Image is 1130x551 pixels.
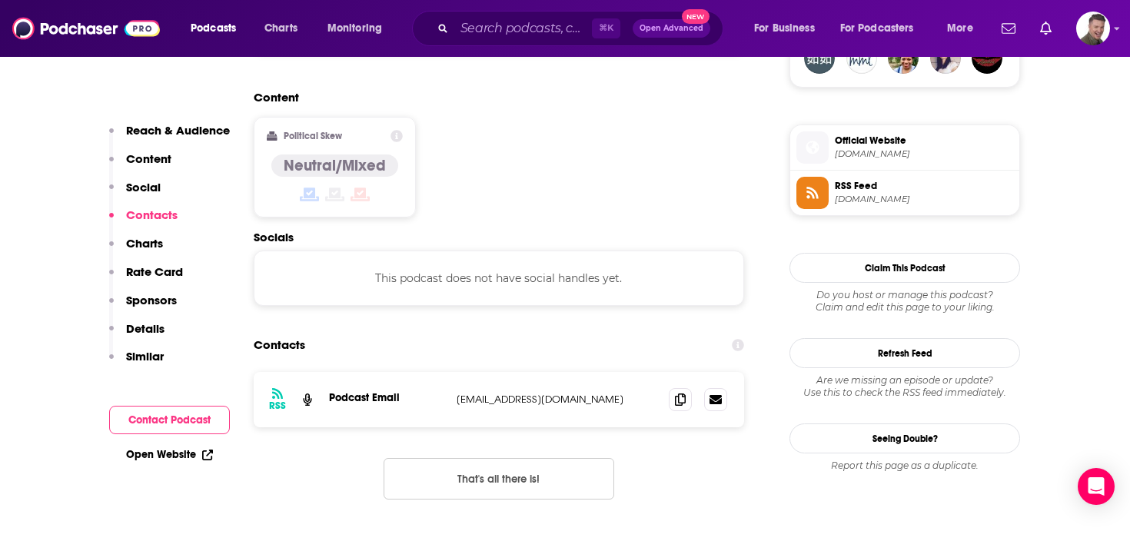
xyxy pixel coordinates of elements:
[254,230,744,244] h2: Socials
[109,207,178,236] button: Contacts
[109,264,183,293] button: Rate Card
[327,18,382,39] span: Monitoring
[930,43,961,74] img: MelDriver
[835,194,1013,205] span: feeds.megaphone.fm
[126,293,177,307] p: Sponsors
[835,134,1013,148] span: Official Website
[840,18,914,39] span: For Podcasters
[427,11,738,46] div: Search podcasts, credits, & more...
[846,43,877,74] img: mmlPR
[789,423,1020,453] a: Seeing Double?
[329,391,444,404] p: Podcast Email
[789,289,1020,314] div: Claim and edit this page to your liking.
[109,151,171,180] button: Content
[1076,12,1110,45] span: Logged in as braden
[835,148,1013,160] span: glossybeautypodcast.libsyn.com
[454,16,592,41] input: Search podcasts, credits, & more...
[109,406,230,434] button: Contact Podcast
[284,131,342,141] h2: Political Skew
[109,293,177,321] button: Sponsors
[789,338,1020,368] button: Refresh Feed
[126,321,165,336] p: Details
[743,16,834,41] button: open menu
[126,448,213,461] a: Open Website
[109,236,163,264] button: Charts
[682,9,710,24] span: New
[126,349,164,363] p: Similar
[796,131,1013,164] a: Official Website[DOMAIN_NAME]
[126,207,178,222] p: Contacts
[995,15,1022,41] a: Show notifications dropdown
[633,19,710,38] button: Open AdvancedNew
[126,151,171,166] p: Content
[384,458,614,500] button: Nothing here.
[936,16,992,41] button: open menu
[254,330,305,360] h2: Contacts
[1078,468,1115,505] div: Open Intercom Messenger
[180,16,256,41] button: open menu
[888,43,919,74] img: tdavis
[269,400,286,412] h3: RSS
[754,18,815,39] span: For Business
[835,179,1013,193] span: RSS Feed
[126,180,161,194] p: Social
[284,156,386,175] h4: Neutral/Mixed
[126,264,183,279] p: Rate Card
[1076,12,1110,45] button: Show profile menu
[109,123,230,151] button: Reach & Audience
[947,18,973,39] span: More
[109,321,165,350] button: Details
[126,123,230,138] p: Reach & Audience
[789,253,1020,283] button: Claim This Podcast
[1034,15,1058,41] a: Show notifications dropdown
[109,349,164,377] button: Similar
[789,460,1020,472] div: Report this page as a duplicate.
[789,374,1020,399] div: Are we missing an episode or update? Use this to check the RSS feed immediately.
[1076,12,1110,45] img: User Profile
[592,18,620,38] span: ⌘ K
[640,25,703,32] span: Open Advanced
[972,43,1002,74] img: erin45512
[804,43,835,74] img: rhondazrr
[191,18,236,39] span: Podcasts
[12,14,160,43] img: Podchaser - Follow, Share and Rate Podcasts
[109,180,161,208] button: Social
[830,16,936,41] button: open menu
[796,177,1013,209] a: RSS Feed[DOMAIN_NAME]
[254,251,744,306] div: This podcast does not have social handles yet.
[457,393,656,406] p: [EMAIL_ADDRESS][DOMAIN_NAME]
[254,90,732,105] h2: Content
[317,16,402,41] button: open menu
[254,16,307,41] a: Charts
[126,236,163,251] p: Charts
[264,18,297,39] span: Charts
[789,289,1020,301] span: Do you host or manage this podcast?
